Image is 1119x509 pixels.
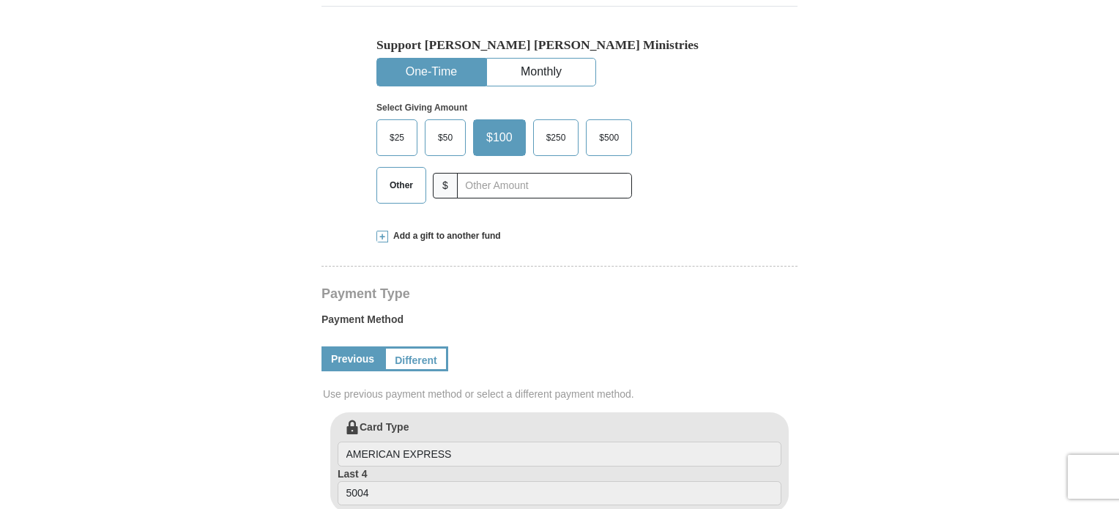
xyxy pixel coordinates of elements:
[321,312,798,334] label: Payment Method
[321,346,384,371] a: Previous
[338,420,781,467] label: Card Type
[382,127,412,149] span: $25
[376,103,467,113] strong: Select Giving Amount
[384,346,448,371] a: Different
[338,467,781,506] label: Last 4
[592,127,626,149] span: $500
[487,59,595,86] button: Monthly
[376,37,743,53] h5: Support [PERSON_NAME] [PERSON_NAME] Ministries
[377,59,486,86] button: One-Time
[321,288,798,300] h4: Payment Type
[323,387,799,401] span: Use previous payment method or select a different payment method.
[433,173,458,198] span: $
[479,127,520,149] span: $100
[388,230,501,242] span: Add a gift to another fund
[457,173,632,198] input: Other Amount
[338,481,781,506] input: Last 4
[431,127,460,149] span: $50
[382,174,420,196] span: Other
[539,127,573,149] span: $250
[338,442,781,467] input: Card Type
